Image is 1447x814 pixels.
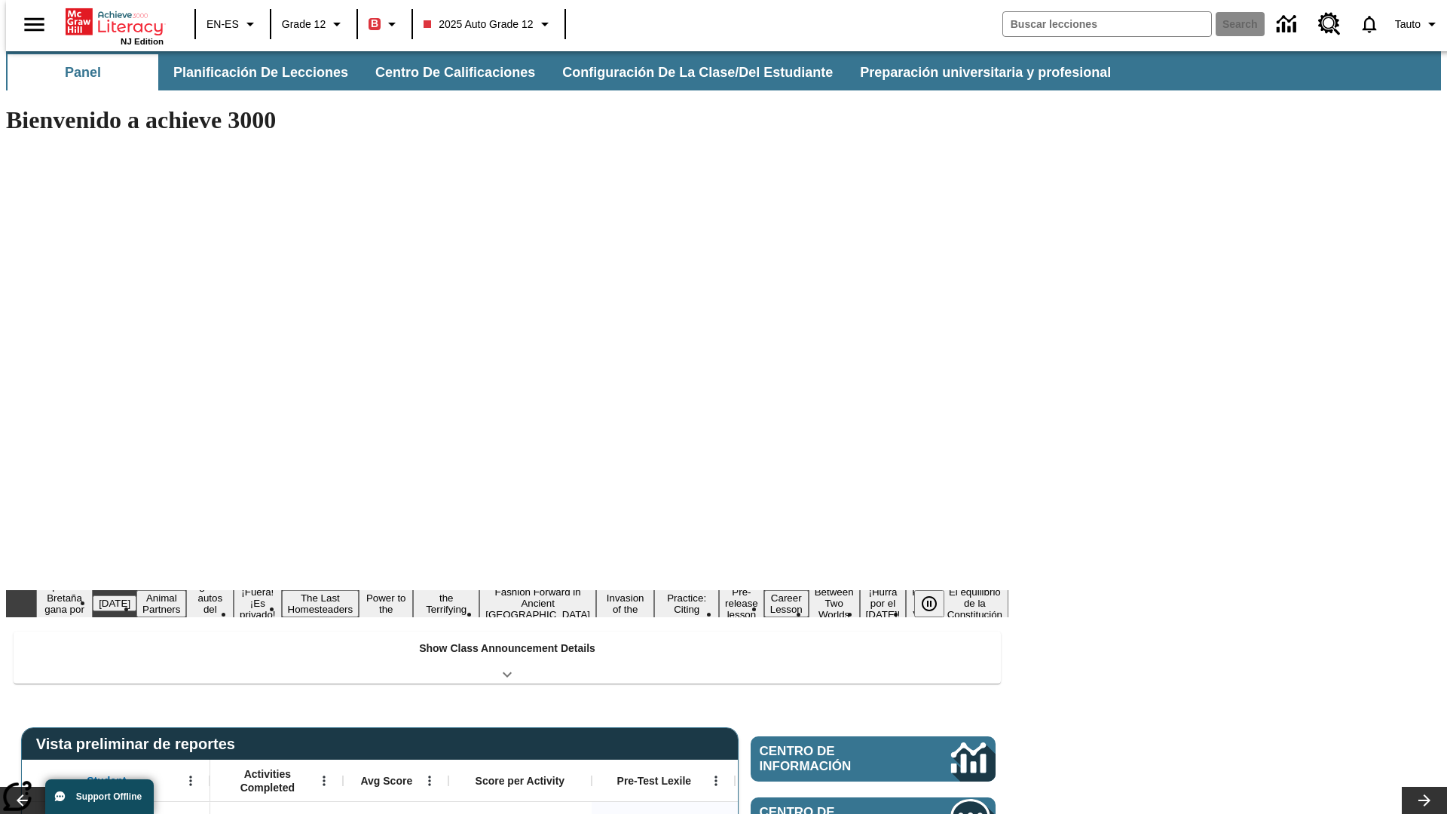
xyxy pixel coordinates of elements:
[860,584,907,623] button: Slide 15 ¡Hurra por el Día de la Constitución!
[87,774,126,788] span: Student
[36,736,243,753] span: Vista preliminar de reportes
[206,17,239,32] span: EN-ES
[179,770,202,792] button: Abrir menú
[1402,787,1447,814] button: Carrusel de lecciones, seguir
[45,779,154,814] button: Support Offline
[234,584,281,623] button: Slide 5 ¡Fuera! ¡Es privado!
[8,54,158,90] button: Panel
[363,11,407,38] button: Boost El color de la clase es rojo. Cambiar el color de la clase.
[6,106,1008,134] h1: Bienvenido a achieve 3000
[186,579,234,629] button: Slide 4 ¿Los autos del futuro?
[136,590,186,617] button: Slide 3 Animal Partners
[200,11,265,38] button: Language: EN-ES, Selecciona un idioma
[66,5,164,46] div: Portada
[6,54,1124,90] div: Subbarra de navegación
[418,770,441,792] button: Abrir menú
[760,744,901,774] span: Centro de información
[36,579,93,629] button: Slide 1 ¡Gran Bretaña gana por fin!
[413,579,479,629] button: Slide 8 Attack of the Terrifying Tomatoes
[719,584,764,623] button: Slide 12 Pre-release lesson
[809,584,860,623] button: Slide 14 Between Two Worlds
[914,590,944,617] button: Pausar
[654,579,719,629] button: Slide 11 Mixed Practice: Citing Evidence
[282,17,326,32] span: Grade 12
[12,2,57,47] button: Abrir el menú lateral
[476,774,565,788] span: Score per Activity
[848,54,1123,90] button: Preparación universitaria y profesional
[906,584,941,623] button: Slide 16 Point of View
[93,595,136,611] button: Slide 2 Día del Trabajo
[419,641,595,656] p: Show Class Announcement Details
[76,791,142,802] span: Support Offline
[617,774,692,788] span: Pre-Test Lexile
[359,579,413,629] button: Slide 7 Solar Power to the People
[941,584,1008,623] button: Slide 17 El equilibrio de la Constitución
[1389,11,1447,38] button: Perfil/Configuración
[418,11,559,38] button: Class: 2025 Auto Grade 12, Selecciona una clase
[596,579,654,629] button: Slide 10 The Invasion of the Free CD
[1395,17,1421,32] span: Tauto
[218,767,317,794] span: Activities Completed
[282,590,359,617] button: Slide 6 The Last Homesteaders
[371,14,378,33] span: B
[751,736,996,782] a: Centro de información
[14,632,1001,684] div: Show Class Announcement Details
[161,54,360,90] button: Planificación de lecciones
[313,770,335,792] button: Abrir menú
[1350,5,1389,44] a: Notificaciones
[363,54,547,90] button: Centro de calificaciones
[121,37,164,46] span: NJ Edition
[424,17,533,32] span: 2025 Auto Grade 12
[705,770,727,792] button: Abrir menú
[276,11,352,38] button: Grado: Grade 12, Elige un grado
[914,590,959,617] div: Pausar
[764,590,809,617] button: Slide 13 Career Lesson
[550,54,845,90] button: Configuración de la clase/del estudiante
[1003,12,1211,36] input: search field
[479,584,596,623] button: Slide 9 Fashion Forward in Ancient Rome
[66,7,164,37] a: Portada
[1309,4,1350,44] a: Centro de recursos, Se abrirá en una pestaña nueva.
[360,774,412,788] span: Avg Score
[1268,4,1309,45] a: Centro de información
[6,51,1441,90] div: Subbarra de navegación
